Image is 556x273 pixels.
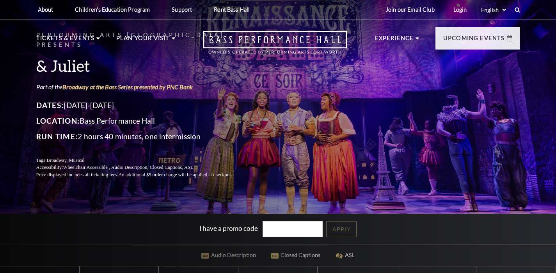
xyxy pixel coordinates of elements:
[63,165,193,170] span: Wheelchair Accessible , Audio Description, Closed Captions, ASL
[199,224,258,232] label: I have a promo code
[36,101,64,110] span: Dates:
[36,83,251,91] p: Part of the
[172,6,192,13] p: Support
[443,34,505,48] p: Upcoming Events
[75,6,150,13] p: Children's Education Program
[36,99,251,112] p: [DATE]-[DATE]
[118,172,232,177] span: An additional $5 order charge will be applied at checkout.
[36,34,95,48] p: Tickets & Events
[36,130,251,143] p: 2 hours 40 minutes, one intermission
[36,157,251,164] p: Tags:
[116,34,170,48] p: Plan Your Visit
[36,171,251,179] p: Price displayed includes all ticketing fees.
[214,6,250,13] p: Rent Bass Hall
[36,132,78,141] span: Run Time:
[36,164,251,171] p: Accessibility:
[38,6,53,13] p: About
[62,83,193,90] a: Broadway at the Bass Series presented by PNC Bank
[36,116,80,125] span: Location:
[480,6,507,14] select: Select:
[375,34,414,48] p: Experience
[36,56,251,76] h3: & Juliet
[36,115,251,127] p: Bass Performance Hall
[46,158,84,163] span: Broadway, Musical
